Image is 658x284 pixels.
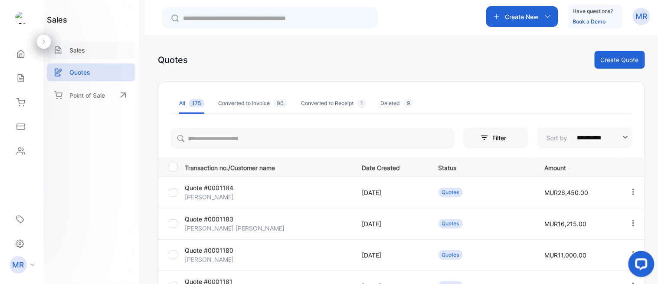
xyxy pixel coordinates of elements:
[439,162,527,172] p: Status
[622,248,658,284] iframe: LiveChat chat widget
[439,188,463,197] div: Quotes
[47,14,67,26] h1: sales
[362,251,420,260] p: [DATE]
[15,11,28,24] img: logo
[545,220,587,228] span: MUR16,215.00
[185,255,240,264] p: [PERSON_NAME]
[47,63,135,81] a: Quotes
[47,86,135,105] a: Point of Sale
[505,12,539,21] p: Create New
[595,51,645,69] button: Create Quote
[69,91,105,100] p: Point of Sale
[439,250,463,260] div: Quotes
[185,215,240,224] p: Quote #0001183
[13,259,24,271] p: MR
[636,11,648,22] p: MR
[573,7,613,16] p: Have questions?
[545,251,587,259] span: MUR11,000.00
[158,53,188,66] div: Quotes
[69,68,90,77] p: Quotes
[273,99,287,107] span: 90
[547,133,567,142] p: Sort by
[185,246,240,255] p: Quote #0001180
[633,6,650,27] button: MR
[545,189,589,196] span: MUR26,450.00
[189,99,204,107] span: 175
[537,127,632,148] button: Sort by
[439,219,463,228] div: Quotes
[362,162,420,172] p: Date Created
[362,188,420,197] p: [DATE]
[218,99,287,107] div: Converted to Invoice
[47,41,135,59] a: Sales
[69,46,85,55] p: Sales
[185,192,240,201] p: [PERSON_NAME]
[573,18,606,25] a: Book a Demo
[403,99,414,107] span: 9
[545,162,611,172] p: Amount
[380,99,414,107] div: Deleted
[362,219,420,228] p: [DATE]
[185,224,285,233] p: [PERSON_NAME] [PERSON_NAME]
[179,99,204,107] div: All
[301,99,367,107] div: Converted to Receipt
[185,162,351,172] p: Transaction no./Customer name
[486,6,558,27] button: Create New
[357,99,367,107] span: 1
[185,183,240,192] p: Quote #0001184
